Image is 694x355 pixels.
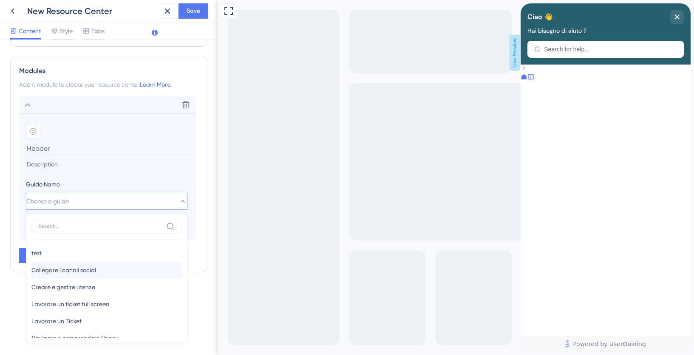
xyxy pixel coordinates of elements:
[26,159,191,170] input: Description
[39,223,163,230] input: Search...
[31,245,182,262] button: test
[150,7,163,20] div: close resource center
[187,6,200,16] span: Save
[19,248,87,263] button: Add Module
[7,24,66,31] span: Hai bisogno di aiuto ?
[178,3,208,19] button: Save
[91,26,105,36] span: Tabs
[31,313,182,330] button: Lavorare un Ticket
[31,296,182,313] button: Lavorare un ticket full screen
[52,335,125,346] span: Powered by UserGuiding
[59,26,73,36] span: Style
[31,265,96,275] span: Collegare i canali social
[27,5,156,17] div: New Resource Center
[26,142,191,155] input: Header
[19,81,140,88] span: Add a module to create your resource center.
[31,248,42,258] span: test
[31,333,119,343] span: Navigare e comprendere l'inbox
[292,35,303,71] span: Live Preview
[7,7,32,20] span: Ciao 👋
[26,193,187,210] button: Choose a guide
[31,279,182,296] button: Creare e gestire utenze
[140,81,171,88] a: Learn More.
[31,299,109,309] span: Lavorare un ticket full screen
[19,26,41,36] span: Content
[5,2,59,12] span: Resource Center
[31,316,82,326] span: Lavorare un Ticket
[31,262,182,279] button: Collegare i canali social
[31,330,182,347] button: Navigare e comprendere l'inbox
[26,179,60,189] span: Guide Name
[64,4,67,11] div: 3
[19,66,198,76] div: Modules
[26,196,69,206] span: Choose a guide
[23,42,156,49] input: Search for help...
[31,282,95,292] span: Creare e gestire utenze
